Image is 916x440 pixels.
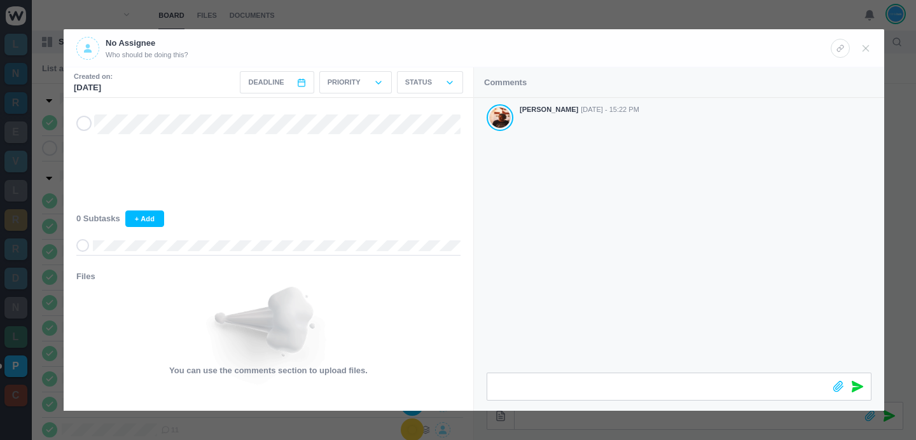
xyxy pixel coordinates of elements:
[74,81,113,94] p: [DATE]
[328,77,361,88] p: Priority
[106,37,188,50] p: No Assignee
[106,50,188,60] span: Who should be doing this?
[74,71,113,82] small: Created on:
[405,77,432,88] p: Status
[248,77,284,88] span: Deadline
[484,76,527,89] p: Comments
